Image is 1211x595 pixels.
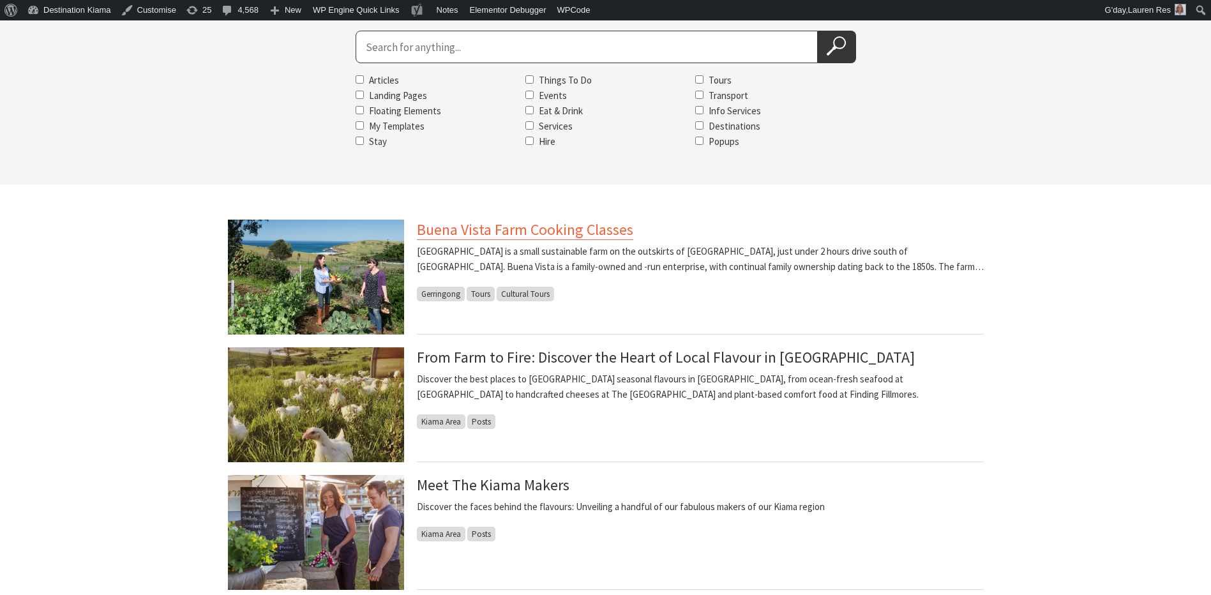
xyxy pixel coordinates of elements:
[369,120,425,132] label: My Templates
[467,414,495,429] span: Posts
[539,105,583,117] label: Eat & Drink
[369,74,399,86] label: Articles
[539,89,567,102] label: Events
[709,74,732,86] label: Tours
[467,527,495,541] span: Posts
[539,135,555,147] label: Hire
[417,244,984,275] p: [GEOGRAPHIC_DATA] is a small sustainable farm on the outskirts of [GEOGRAPHIC_DATA], just under 2...
[709,89,748,102] label: Transport
[709,120,760,132] label: Destinations
[1175,4,1186,15] img: Res-lauren-square-150x150.jpg
[709,105,761,117] label: Info Services
[369,105,441,117] label: Floating Elements
[709,135,739,147] label: Popups
[417,220,633,240] a: Buena Vista Farm Cooking Classes
[369,89,427,102] label: Landing Pages
[417,527,465,541] span: Kiama Area
[539,120,573,132] label: Services
[417,414,465,429] span: Kiama Area
[417,347,915,367] a: From Farm to Fire: Discover the Heart of Local Flavour in [GEOGRAPHIC_DATA]
[417,475,569,495] a: Meet The Kiama Makers
[417,287,465,301] span: Gerringong
[356,31,818,63] input: Search for:
[417,372,984,402] p: Discover the best places to [GEOGRAPHIC_DATA] seasonal flavours in [GEOGRAPHIC_DATA], from ocean-...
[417,499,984,515] p: Discover the faces behind the flavours: Unveiling a handful of our fabulous makers of our Kiama r...
[369,135,387,147] label: Stay
[467,287,495,301] span: Tours
[1128,5,1171,15] span: Lauren Res
[497,287,554,301] span: Cultural Tours
[539,74,592,86] label: Things To Do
